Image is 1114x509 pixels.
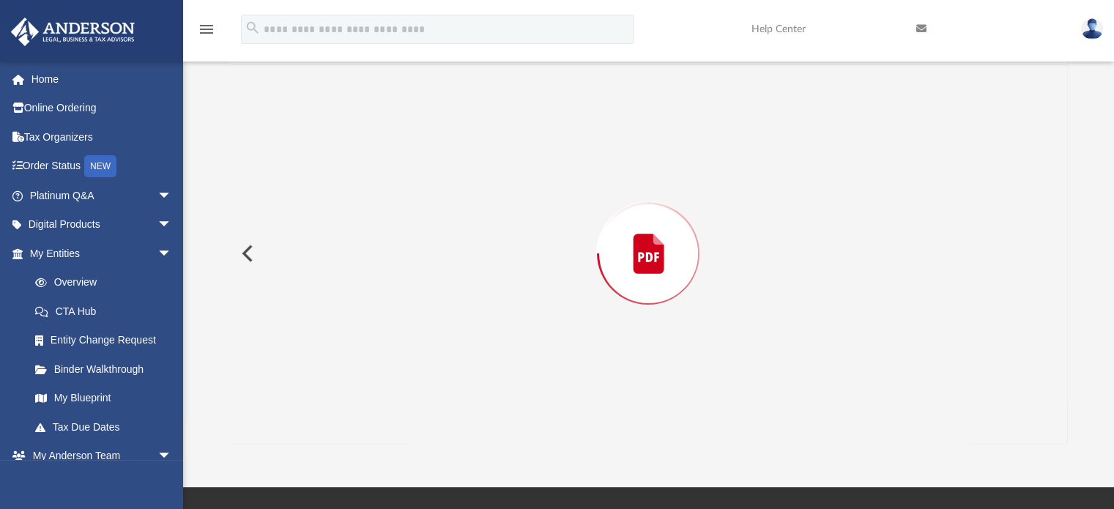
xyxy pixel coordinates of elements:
a: Tax Organizers [10,122,194,152]
img: User Pic [1081,18,1103,40]
div: NEW [84,155,116,177]
a: Entity Change Request [21,326,194,355]
img: Anderson Advisors Platinum Portal [7,18,139,46]
a: Order StatusNEW [10,152,194,182]
a: Overview [21,268,194,297]
a: Tax Due Dates [21,412,194,442]
a: menu [198,28,215,38]
a: Home [10,64,194,94]
a: My Blueprint [21,384,187,413]
a: Platinum Q&Aarrow_drop_down [10,181,194,210]
a: Binder Walkthrough [21,354,194,384]
span: arrow_drop_down [157,239,187,269]
a: My Anderson Teamarrow_drop_down [10,442,187,471]
button: Previous File [230,233,262,274]
a: Digital Productsarrow_drop_down [10,210,194,239]
span: arrow_drop_down [157,442,187,472]
i: search [245,20,261,36]
span: arrow_drop_down [157,210,187,240]
div: Preview [230,26,1068,443]
a: My Entitiesarrow_drop_down [10,239,194,268]
a: Online Ordering [10,94,194,123]
span: arrow_drop_down [157,181,187,211]
a: CTA Hub [21,297,194,326]
i: menu [198,21,215,38]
